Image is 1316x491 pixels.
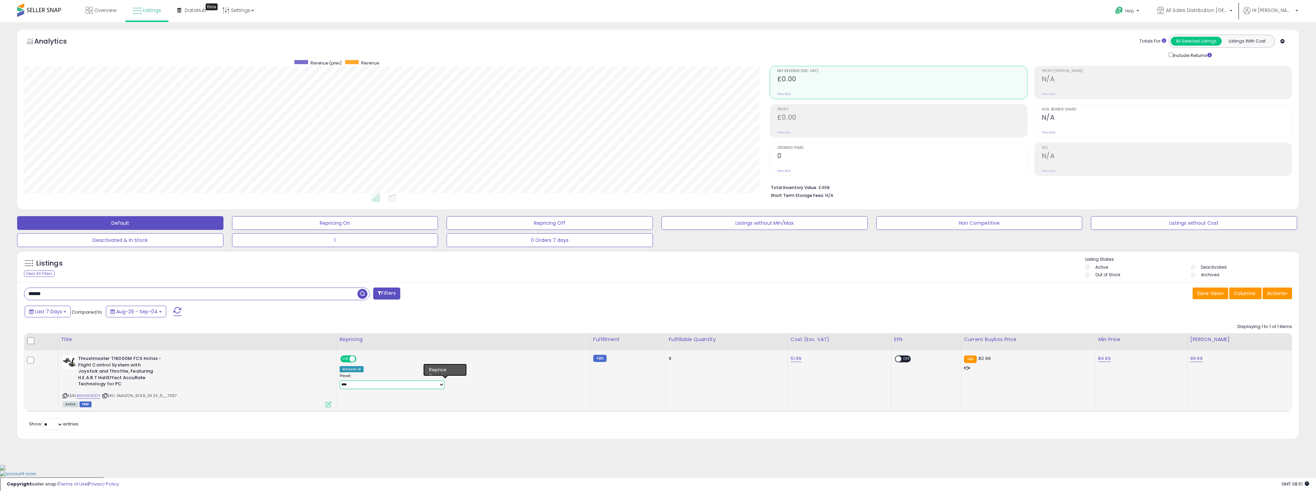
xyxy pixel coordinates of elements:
[1095,272,1120,278] label: Out of Stock
[1085,256,1299,263] p: Listing States:
[593,355,607,362] small: FBM
[669,355,782,362] div: 9
[17,233,223,247] button: Deactivated & In Stock
[72,309,103,315] span: Compared to:
[1115,6,1123,15] i: Get Help
[24,270,54,277] div: Clear All Filters
[94,7,117,14] span: Overview
[340,366,364,372] div: Amazon AI
[1166,7,1228,14] span: All Sales Distribution [GEOGRAPHIC_DATA]
[447,233,653,247] button: 0 Orders 7 days
[777,69,1027,73] span: Net Revenue (Exc. VAT)
[1042,69,1292,73] span: Profit [PERSON_NAME]
[1042,114,1292,123] h2: N/A
[777,146,1027,150] span: Ordered Items
[777,169,791,173] small: Prev: N/A
[964,336,1092,343] div: Current Buybox Price
[17,216,223,230] button: Default
[777,75,1027,84] h2: £0.00
[106,306,166,317] button: Aug-29 - Sep-04
[894,336,958,343] div: EFN
[1042,130,1055,135] small: Prev: N/A
[29,421,78,427] span: Show: entries
[1201,264,1227,270] label: Deactivated
[1252,7,1293,14] span: Hi [PERSON_NAME]
[1221,37,1272,46] button: Listings With Cost
[63,355,331,406] div: ASIN:
[78,355,161,389] b: Thrustmaster T16000M FCS Hotas - Flight Control System with Joystick and Throttle, Featuring H.E....
[232,233,438,247] button: 1
[361,60,379,66] span: Revenue
[116,308,158,315] span: Aug-29 - Sep-04
[1190,336,1289,343] div: [PERSON_NAME]
[791,355,802,362] a: 51.99
[35,308,62,315] span: Last 7 Days
[1110,1,1146,22] a: Help
[777,130,791,135] small: Prev: N/A
[63,355,76,369] img: 41xNBOHMLML._SL40_.jpg
[36,259,63,268] h5: Listings
[1095,264,1108,270] label: Active
[340,336,587,343] div: Repricing
[1171,37,1222,46] button: All Selected Listings
[777,108,1027,112] span: Profit
[34,36,80,48] h5: Analytics
[791,336,888,343] div: Cost (Exc. VAT)
[1193,288,1228,299] button: Save View
[1201,272,1219,278] label: Archived
[373,288,400,300] button: Filters
[1243,7,1298,22] a: Hi [PERSON_NAME]
[669,336,784,343] div: Fulfillable Quantity
[771,185,817,190] b: Total Inventory Value:
[1042,75,1292,84] h2: N/A
[1140,38,1166,45] div: Totals For
[1042,92,1055,96] small: Prev: N/A
[661,216,868,230] button: Listings without Min/Max
[206,3,218,10] div: Tooltip anchor
[1234,290,1255,297] span: Columns
[777,114,1027,123] h2: £0.00
[102,393,177,398] span: | SKU: AMAZON_51.99_114.24_9__7057
[1263,288,1292,299] button: Actions
[777,92,791,96] small: Prev: N/A
[341,356,350,362] span: ON
[593,336,663,343] div: Fulfillment
[1098,336,1184,343] div: Min Price
[80,401,92,407] span: FBM
[901,356,912,362] span: OFF
[1042,169,1055,173] small: Prev: N/A
[876,216,1083,230] button: Non Competitive
[978,355,991,362] span: 82.99
[771,192,824,198] b: Short Term Storage Fees:
[1042,152,1292,161] h2: N/A
[143,7,161,14] span: Listings
[232,216,438,230] button: Repricing On
[771,183,1287,191] li: £468
[777,152,1027,161] h2: 0
[310,60,342,66] span: Revenue (prev)
[340,374,585,389] div: Preset:
[1042,146,1292,150] span: ROI
[61,336,334,343] div: Title
[77,393,101,399] a: B01H6KXGDY
[447,216,653,230] button: Repricing Off
[1091,216,1297,230] button: Listings without Cost
[63,401,78,407] span: All listings currently available for purchase on Amazon
[185,7,206,14] span: DataHub
[1125,8,1134,14] span: Help
[25,306,71,317] button: Last 7 Days
[1042,108,1292,112] span: Avg. Buybox Share
[1229,288,1262,299] button: Columns
[964,355,977,363] small: FBA
[1098,355,1111,362] a: 84.99
[1163,51,1220,59] div: Include Returns
[825,192,833,199] span: N/A
[1238,324,1292,330] div: Displaying 1 to 1 of 1 items
[1190,355,1203,362] a: 99.99
[355,356,366,362] span: OFF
